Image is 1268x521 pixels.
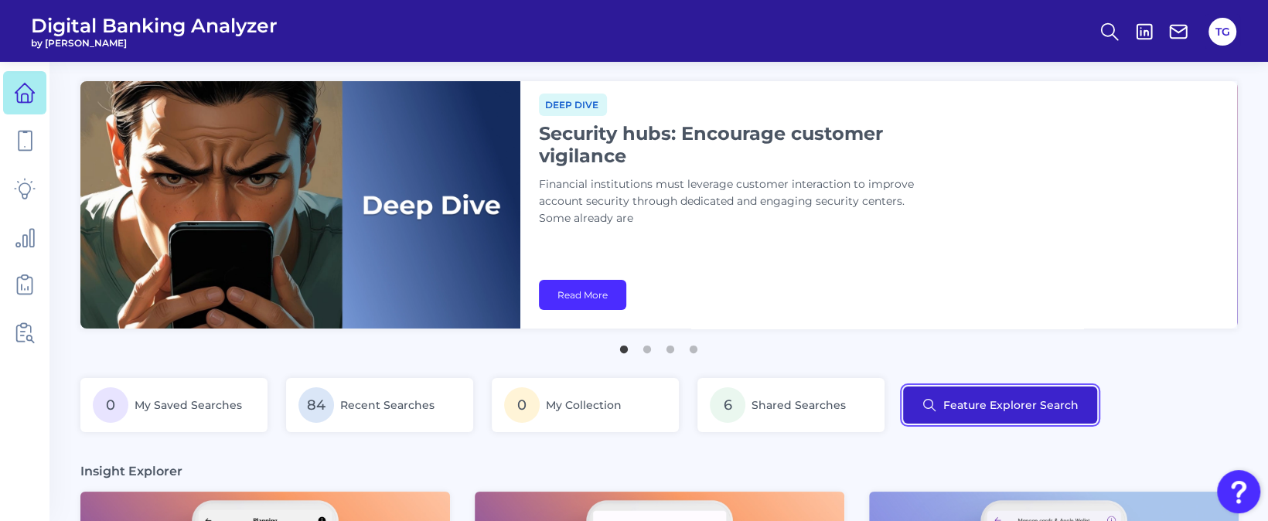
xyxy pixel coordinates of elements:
span: Shared Searches [752,398,846,412]
span: My Collection [546,398,622,412]
a: Deep dive [539,97,607,111]
a: 84Recent Searches [286,378,473,432]
h3: Insight Explorer [80,463,182,479]
p: Financial institutions must leverage customer interaction to improve account security through ded... [539,176,925,227]
button: TG [1208,18,1236,46]
button: 4 [686,338,701,353]
span: 0 [93,387,128,423]
button: 1 [616,338,632,353]
a: 0My Collection [492,378,679,432]
span: 0 [504,387,540,423]
button: 3 [663,338,678,353]
h1: Security hubs: Encourage customer vigilance [539,122,925,167]
a: 0My Saved Searches [80,378,268,432]
a: Read More [539,280,626,310]
button: Feature Explorer Search [903,386,1097,424]
button: Open Resource Center [1217,470,1260,513]
span: Recent Searches [340,398,435,412]
a: 6Shared Searches [697,378,885,432]
span: 6 [710,387,745,423]
span: My Saved Searches [135,398,242,412]
img: bannerImg [80,81,520,329]
span: by [PERSON_NAME] [31,37,278,49]
button: 2 [639,338,655,353]
span: Digital Banking Analyzer [31,14,278,37]
span: Deep dive [539,94,607,116]
span: 84 [298,387,334,423]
